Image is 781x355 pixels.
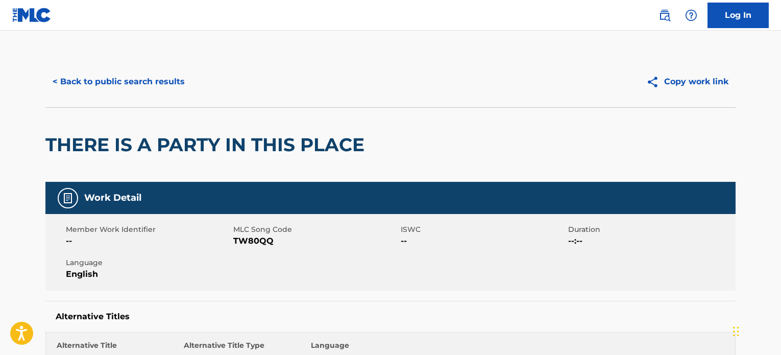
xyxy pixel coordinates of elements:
span: -- [66,235,231,247]
span: ISWC [401,224,566,235]
span: Language [66,257,231,268]
a: Log In [707,3,769,28]
span: MLC Song Code [233,224,398,235]
img: Work Detail [62,192,74,204]
span: -- [401,235,566,247]
span: English [66,268,231,280]
img: help [685,9,697,21]
span: Member Work Identifier [66,224,231,235]
a: Public Search [654,5,675,26]
h2: THERE IS A PARTY IN THIS PLACE [45,133,370,156]
span: TW80QQ [233,235,398,247]
span: --:-- [568,235,733,247]
button: < Back to public search results [45,69,192,94]
div: Drag [733,316,739,347]
button: Copy work link [639,69,736,94]
img: MLC Logo [12,8,52,22]
iframe: Chat Widget [730,306,781,355]
h5: Work Detail [84,192,141,204]
span: Duration [568,224,733,235]
h5: Alternative Titles [56,312,725,322]
img: search [658,9,671,21]
div: Help [681,5,701,26]
img: Copy work link [646,76,664,88]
